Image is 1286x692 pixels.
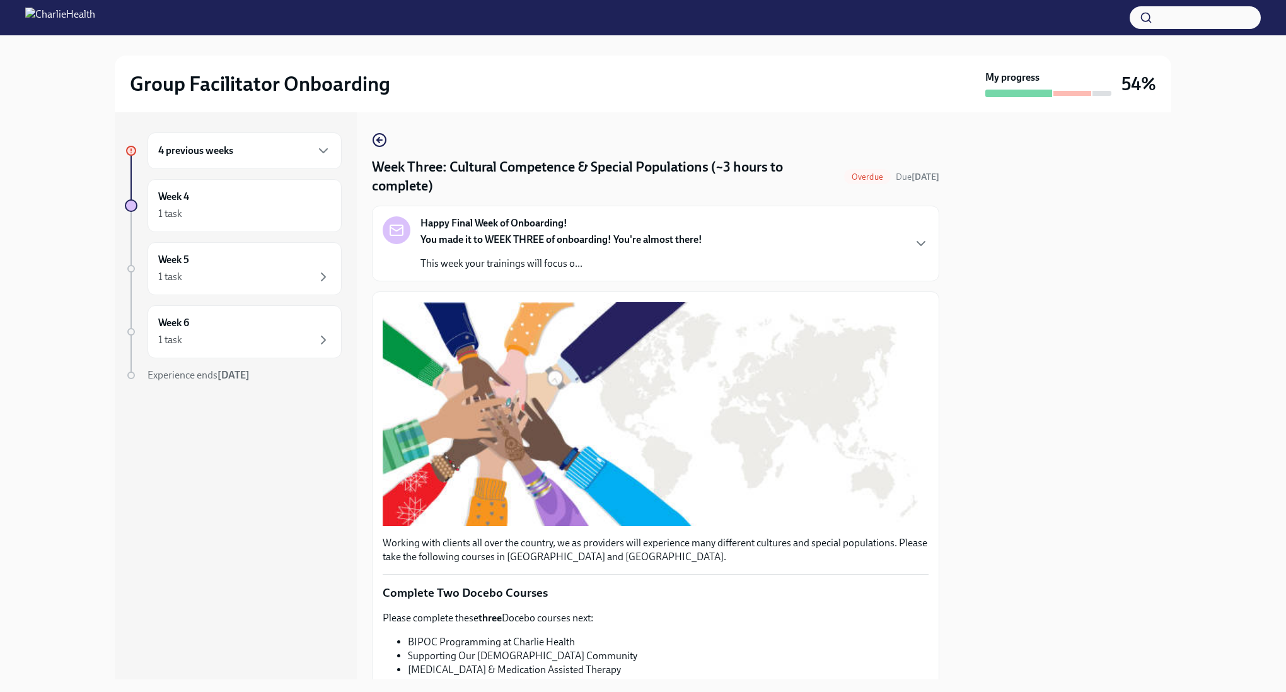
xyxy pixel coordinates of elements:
h6: Week 4 [158,190,189,204]
li: BIPOC Programming at Charlie Health [408,635,929,649]
li: [MEDICAL_DATA] & Medication Assisted Therapy [408,663,929,677]
a: Week 41 task [125,179,342,232]
strong: [DATE] [912,172,939,182]
img: CharlieHealth [25,8,95,28]
a: Week 61 task [125,305,342,358]
strong: [DATE] [217,369,250,381]
h4: Week Three: Cultural Competence & Special Populations (~3 hours to complete) [372,158,839,196]
h2: Group Facilitator Onboarding [130,71,390,97]
span: Experience ends [148,369,250,381]
li: Infection Control Essential Principles [408,677,929,691]
div: 4 previous weeks [148,132,342,169]
span: Due [896,172,939,182]
strong: My progress [985,71,1040,85]
strong: three [478,612,502,624]
span: September 29th, 2025 09:00 [896,171,939,183]
button: Zoom image [383,302,929,526]
li: Supporting Our [DEMOGRAPHIC_DATA] Community [408,649,929,663]
span: Overdue [844,172,891,182]
div: 1 task [158,270,182,284]
h6: Week 6 [158,316,189,330]
p: Working with clients all over the country, we as providers will experience many different culture... [383,536,929,564]
div: 1 task [158,207,182,221]
h6: Week 5 [158,253,189,267]
div: 1 task [158,333,182,347]
p: Complete Two Docebo Courses [383,585,929,601]
strong: You made it to WEEK THREE of onboarding! You're almost there! [420,233,702,245]
strong: Happy Final Week of Onboarding! [420,216,567,230]
p: This week your trainings will focus o... [420,257,702,271]
p: Please complete these Docebo courses next: [383,611,929,625]
a: Week 51 task [125,242,342,295]
h6: 4 previous weeks [158,144,233,158]
h3: 54% [1121,73,1156,95]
